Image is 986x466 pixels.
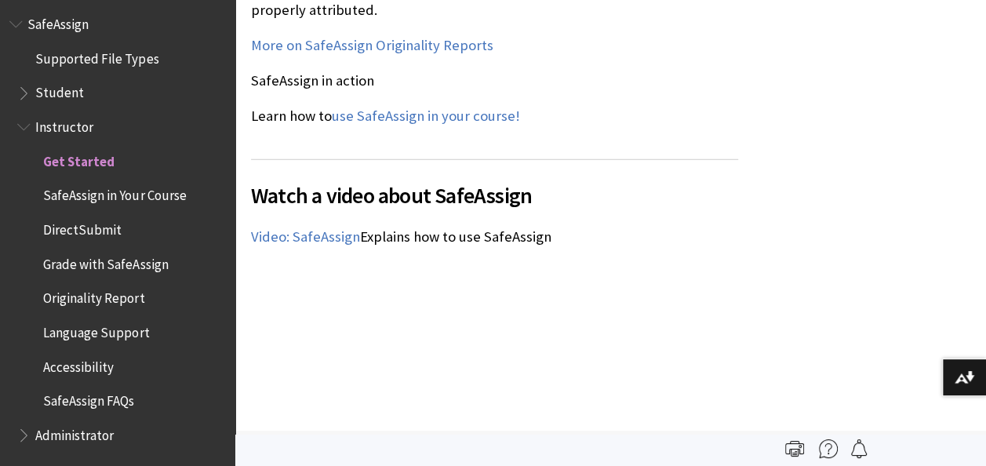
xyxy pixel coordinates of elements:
span: Watch a video about SafeAssign [251,179,738,212]
p: Explains how to use SafeAssign [251,227,738,247]
span: DirectSubmit [43,217,122,238]
span: Accessibility [43,354,114,375]
span: Grade with SafeAssign [43,251,168,272]
img: More help [819,439,838,458]
p: Learn how to [251,106,738,126]
span: Get Started [43,148,115,169]
span: SafeAssign [27,11,89,32]
p: SafeAssign in action [251,71,738,91]
span: Originality Report [43,286,144,307]
nav: Book outline for Blackboard SafeAssign [9,11,226,449]
a: Video: SafeAssign [251,228,360,246]
img: Print [785,439,804,458]
a: use SafeAssign in your course! [332,107,520,126]
a: More on SafeAssign Originality Reports [251,36,493,55]
span: Administrator [35,422,114,443]
img: Follow this page [850,439,868,458]
span: SafeAssign in Your Course [43,183,186,204]
span: Instructor [35,114,93,135]
span: Student [35,80,84,101]
span: Language Support [43,319,149,340]
span: SafeAssign FAQs [43,388,134,410]
span: Supported File Types [35,46,158,67]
